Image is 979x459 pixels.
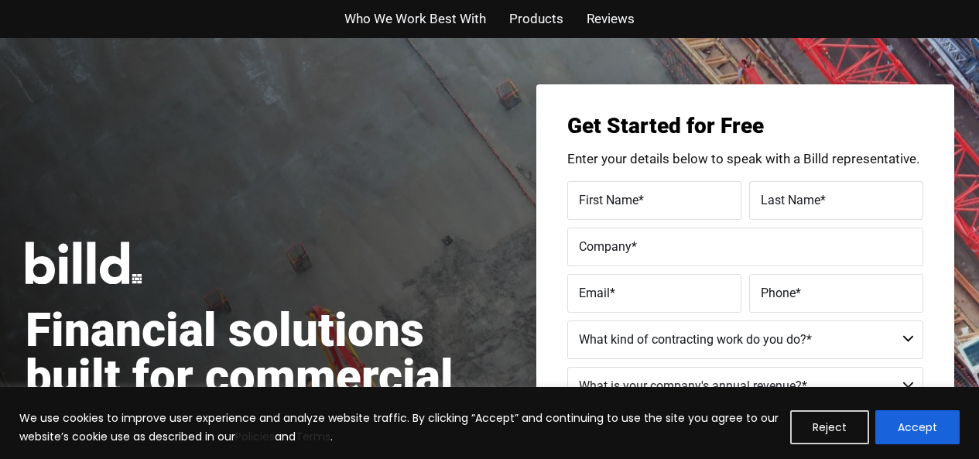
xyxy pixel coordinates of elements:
span: First Name [579,192,638,207]
h1: Financial solutions built for commercial subcontractors [26,307,490,447]
a: Who We Work Best With [344,8,486,30]
a: Products [509,8,563,30]
p: We use cookies to improve user experience and analyze website traffic. By clicking “Accept” and c... [19,409,779,446]
span: Phone [761,285,796,300]
span: Last Name [761,192,820,207]
p: Enter your details below to speak with a Billd representative. [567,152,923,166]
a: Policies [235,429,275,444]
span: Email [579,285,610,300]
a: Terms [296,429,330,444]
button: Accept [875,410,960,444]
button: Reject [790,410,869,444]
h3: Get Started for Free [567,115,923,137]
a: Reviews [587,8,635,30]
span: Company [579,238,632,253]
